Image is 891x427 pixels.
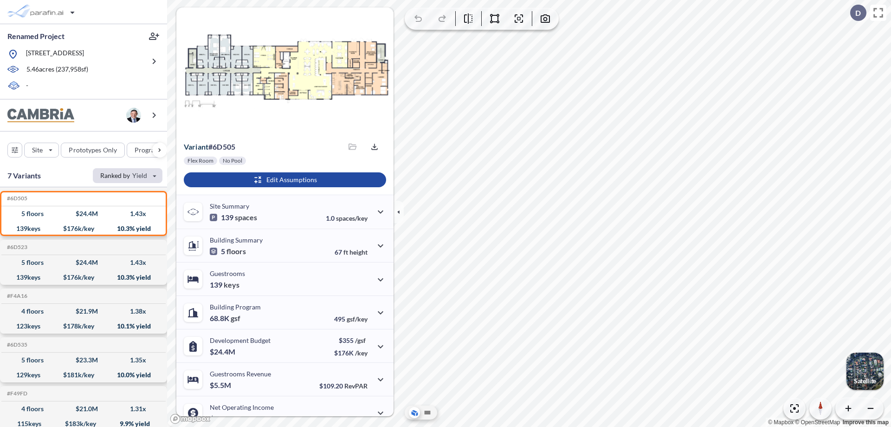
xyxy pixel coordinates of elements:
p: $2.5M [210,414,232,423]
p: Net Operating Income [210,403,274,411]
p: Guestrooms Revenue [210,370,271,378]
button: Site Plan [422,407,433,418]
img: Switcher Image [846,353,884,390]
p: 139 [210,280,239,289]
p: $24.4M [210,347,237,356]
p: Edit Assumptions [266,175,317,184]
p: Building Program [210,303,261,311]
p: Flex Room [187,157,213,164]
span: Variant [184,142,208,151]
span: RevPAR [344,382,368,390]
p: Development Budget [210,336,271,344]
p: 139 [210,213,257,222]
span: /gsf [355,336,366,344]
p: No Pool [223,157,242,164]
span: floors [226,247,246,256]
span: keys [224,280,239,289]
a: Mapbox [768,419,794,426]
span: gsf/key [347,315,368,323]
img: BrandImage [7,108,74,123]
a: Improve this map [843,419,889,426]
p: Renamed Project [7,31,65,41]
h5: Click to copy the code [5,244,27,250]
h5: Click to copy the code [5,195,27,202]
p: # 6d505 [184,142,235,151]
p: 45.0% [328,415,368,423]
p: Building Summary [210,236,263,244]
span: spaces/key [336,214,368,222]
span: height [349,248,368,256]
p: [STREET_ADDRESS] [26,48,84,60]
p: 68.8K [210,314,240,323]
h5: Click to copy the code [5,390,27,397]
button: Ranked by Yield [93,168,162,183]
p: Satellite [854,377,876,385]
button: Prototypes Only [61,143,125,158]
p: $355 [334,336,368,344]
button: Edit Assumptions [184,172,386,187]
p: $109.20 [319,382,368,390]
button: Program [127,143,177,158]
p: Prototypes Only [69,145,117,155]
span: gsf [231,314,240,323]
a: Mapbox homepage [170,414,211,424]
p: 5 [210,247,246,256]
span: margin [347,415,368,423]
h5: Click to copy the code [5,293,27,299]
p: 7 Variants [7,170,41,181]
p: $5.5M [210,381,232,390]
img: user logo [126,108,141,123]
h5: Click to copy the code [5,342,27,348]
p: Site Summary [210,202,249,210]
a: OpenStreetMap [795,419,840,426]
p: Program [135,145,161,155]
p: Guestrooms [210,269,245,277]
p: 1.0 [326,214,368,222]
span: ft [343,248,348,256]
button: Switcher ImageSatellite [846,353,884,390]
span: spaces [235,213,257,222]
button: Aerial View [409,407,420,418]
p: 495 [334,315,368,323]
p: $176K [334,349,368,357]
p: - [26,81,28,92]
p: 67 [335,248,368,256]
p: D [855,9,861,17]
span: /key [355,349,368,357]
p: 5.46 acres ( 237,958 sf) [26,65,88,75]
p: Site [32,145,43,155]
button: Site [24,143,59,158]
